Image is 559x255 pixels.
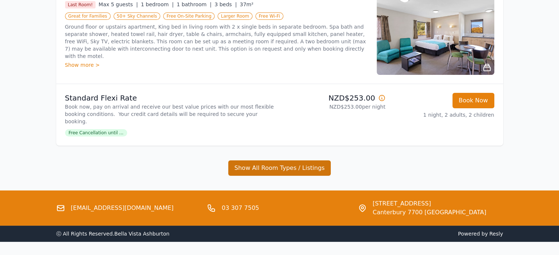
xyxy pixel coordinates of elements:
span: 1 bathroom | [177,1,212,7]
span: Last Room! [65,1,96,8]
p: NZD$253.00 [283,93,386,103]
span: Larger Room [218,12,252,20]
p: Standard Flexi Rate [65,93,277,103]
span: Free On-Site Parking [163,12,215,20]
p: Book now, pay on arrival and receive our best value prices with our most flexible booking conditi... [65,103,277,125]
span: Max 5 guests | [98,1,138,7]
p: 1 night, 2 adults, 2 children [391,111,494,119]
span: 50+ Sky Channels [114,12,161,20]
p: Ground floor or upstairs apartment, King bed in living room with 2 x single beds in separate bedr... [65,23,368,60]
a: 03 307 7505 [222,204,259,212]
span: Free Cancellation until ... [65,129,127,136]
span: ⓒ All Rights Reserved. Bella Vista Ashburton [56,231,170,237]
button: Show All Room Types / Listings [228,160,331,176]
a: [EMAIL_ADDRESS][DOMAIN_NAME] [71,204,174,212]
div: Show more > [65,61,368,69]
span: 3 beds | [215,1,237,7]
span: Free Wi-Fi [255,12,283,20]
button: Book Now [452,93,494,108]
span: Canterbury 7700 [GEOGRAPHIC_DATA] [373,208,486,217]
span: Great for Families [65,12,111,20]
a: Resly [489,231,503,237]
span: 1 bedroom | [141,1,174,7]
p: NZD$253.00 per night [283,103,386,110]
span: Powered by [283,230,503,237]
span: 37m² [240,1,253,7]
span: [STREET_ADDRESS] [373,199,486,208]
